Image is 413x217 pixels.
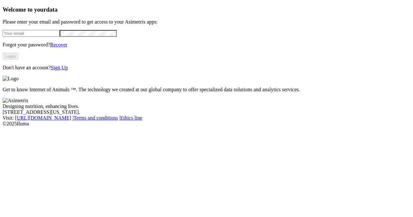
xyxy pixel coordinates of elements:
[3,98,28,104] img: Asimetrix
[46,6,57,13] span: data
[120,115,142,121] a: Ethics line
[3,121,410,127] div: © 2025 Iluma
[15,115,71,121] a: [URL][DOMAIN_NAME]
[3,76,19,82] img: Logo
[3,109,410,115] div: [STREET_ADDRESS][US_STATE].
[3,42,410,48] p: Forgot your password?
[3,87,410,93] p: Get to know Internet of Animals ™. The technology we created at our global company to offer speci...
[51,65,68,70] a: Sign Up
[50,42,67,47] a: Recover
[3,53,18,60] button: Login
[3,65,410,71] p: Don't have an account?
[3,6,410,13] h3: Welcome to your
[3,104,410,109] div: Designing nutrition, enhancing lives.
[74,115,118,121] a: Terms and conditions
[3,30,60,37] input: Your email
[3,115,410,121] div: Visit : | |
[3,19,410,25] p: Please enter your email and password to get access to your Asimetrix apps:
